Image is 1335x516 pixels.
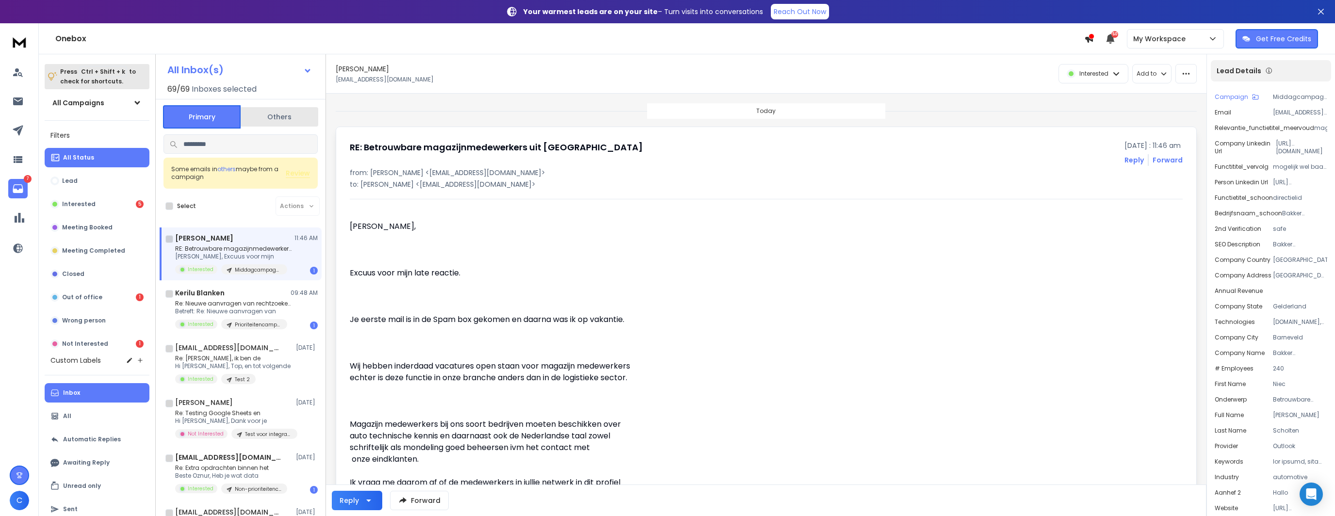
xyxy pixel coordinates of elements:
[756,107,776,115] p: Today
[235,485,281,493] p: Non-prioriteitencampagne Hele Dag | Eleads
[45,311,149,330] button: Wrong person
[1215,349,1265,357] p: Company Name
[350,267,460,278] span: Excuus voor mijn late reactie.
[175,409,292,417] p: Re: Testing Google Sheets en
[63,482,101,490] p: Unread only
[50,355,101,365] h3: Custom Labels
[62,247,125,255] p: Meeting Completed
[55,33,1084,45] h1: Onebox
[1273,458,1327,466] p: lor ipsumd, sita consectetura, elits doeius, tempo incidi, utlab etdol, mag aliqua, enimadmini ve...
[136,340,144,348] div: 1
[245,431,292,438] p: Test voor integratie
[52,98,104,108] h1: All Campaigns
[523,7,658,16] strong: Your warmest leads are on your site
[296,344,318,352] p: [DATE]
[296,453,318,461] p: [DATE]
[175,233,233,243] h1: [PERSON_NAME]
[1273,178,1327,186] p: [URL][DOMAIN_NAME]
[188,430,224,437] p: Not Interested
[45,93,149,113] button: All Campaigns
[296,399,318,406] p: [DATE]
[350,141,643,154] h1: RE: Betrouwbare magazijnmedewerkers uit [GEOGRAPHIC_DATA]
[1215,318,1255,326] p: Technologies
[1215,178,1268,186] p: Person Linkedin Url
[1256,34,1311,44] p: Get Free Credits
[10,33,29,51] img: logo
[1273,109,1327,116] p: [EMAIL_ADDRESS][DOMAIN_NAME]
[1215,210,1282,217] p: Bedrijfsnaam_schoon
[1124,155,1144,165] button: Reply
[1273,442,1327,450] p: Outlook
[175,307,292,315] p: Betreft: Re: Nieuwe aanvragen van
[350,477,622,500] span: Ik vraag me daarom af of de medewerkers in jullie netwerk in dit profiel passen.
[286,168,310,178] button: Review
[175,253,292,260] p: [PERSON_NAME], Excuus voor mijn
[80,66,127,77] span: Ctrl + Shift + k
[175,288,225,298] h1: Kerilu Blanken
[1215,396,1247,403] p: Onderwerp
[62,293,102,301] p: Out of office
[1215,93,1259,101] button: Campaign
[1215,458,1243,466] p: Keywords
[1111,31,1118,38] span: 50
[63,435,121,443] p: Automatic Replies
[1215,140,1276,155] p: Company Linkedin Url
[1217,66,1261,76] p: Lead Details
[1314,124,1327,132] p: magazijnmedewerkers
[1215,109,1231,116] p: Email
[175,464,287,472] p: Re: Extra opdrachten binnen het
[1273,163,1327,171] p: mogelijk wel baat heeft bij goed personeel
[175,343,282,353] h1: [EMAIL_ADDRESS][DOMAIN_NAME]
[45,406,149,426] button: All
[1215,504,1238,512] p: Website
[1273,303,1327,310] p: Gelderland
[175,452,282,462] h1: [EMAIL_ADDRESS][DOMAIN_NAME]
[1215,380,1246,388] p: First Name
[1273,241,1327,248] p: Bakker Bedrijfswagens is service- en sales dealer van de merken DAF Trucks, GINAF Trucks, TATRA T...
[332,491,382,510] button: Reply
[1215,163,1269,171] p: functititel_vervolg
[45,218,149,237] button: Meeting Booked
[1215,194,1273,202] p: Functietitel_schoon
[175,417,292,425] p: Hi [PERSON_NAME], Dank voor je
[1215,303,1262,310] p: Company State
[175,472,287,480] p: Beste Oznur, Heb je wat data
[62,340,108,348] p: Not Interested
[291,289,318,297] p: 09:48 AM
[45,430,149,449] button: Automatic Replies
[63,412,71,420] p: All
[1273,318,1327,326] p: [DOMAIN_NAME], Outlook, Rackspace MailGun, Facebook Widget, Mobile Friendly, Apache, JQuery 2.1.1...
[62,317,106,324] p: Wrong person
[1079,70,1108,78] p: Interested
[350,221,416,232] span: [PERSON_NAME],
[1215,427,1246,435] p: Last Name
[45,476,149,496] button: Unread only
[1215,256,1270,264] p: Company Country
[10,491,29,510] span: C
[1215,225,1261,233] p: 2nd Verification
[336,64,389,74] h1: [PERSON_NAME]
[175,300,292,307] p: Re: Nieuwe aanvragen van rechtzoekenden
[1215,287,1263,295] p: Annual Revenue
[241,106,318,128] button: Others
[1215,489,1241,497] p: Aanhef 2
[63,459,110,467] p: Awaiting Reply
[1300,483,1323,506] div: Open Intercom Messenger
[1215,124,1314,132] p: relevantie_functietitel_meervoud
[1273,272,1327,279] p: [GEOGRAPHIC_DATA], [GEOGRAPHIC_DATA], [GEOGRAPHIC_DATA]
[1215,334,1258,341] p: Company City
[1273,427,1327,435] p: Scholten
[45,129,149,142] h3: Filters
[235,376,250,383] p: Test 2
[350,168,1183,177] p: from: [PERSON_NAME] <[EMAIL_ADDRESS][DOMAIN_NAME]>
[296,508,318,516] p: [DATE]
[45,334,149,354] button: Not Interested1
[45,453,149,472] button: Awaiting Reply
[45,288,149,307] button: Out of office1
[1273,411,1327,419] p: [PERSON_NAME]
[163,105,241,129] button: Primary
[350,419,623,465] span: Magazijn medewerkers bij ons soort bedrijven moeten beschikken over auto technische kennis en daa...
[167,65,224,75] h1: All Inbox(s)
[1273,256,1327,264] p: [GEOGRAPHIC_DATA]
[235,321,281,328] p: Prioriteitencampagne Ochtend | Eleads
